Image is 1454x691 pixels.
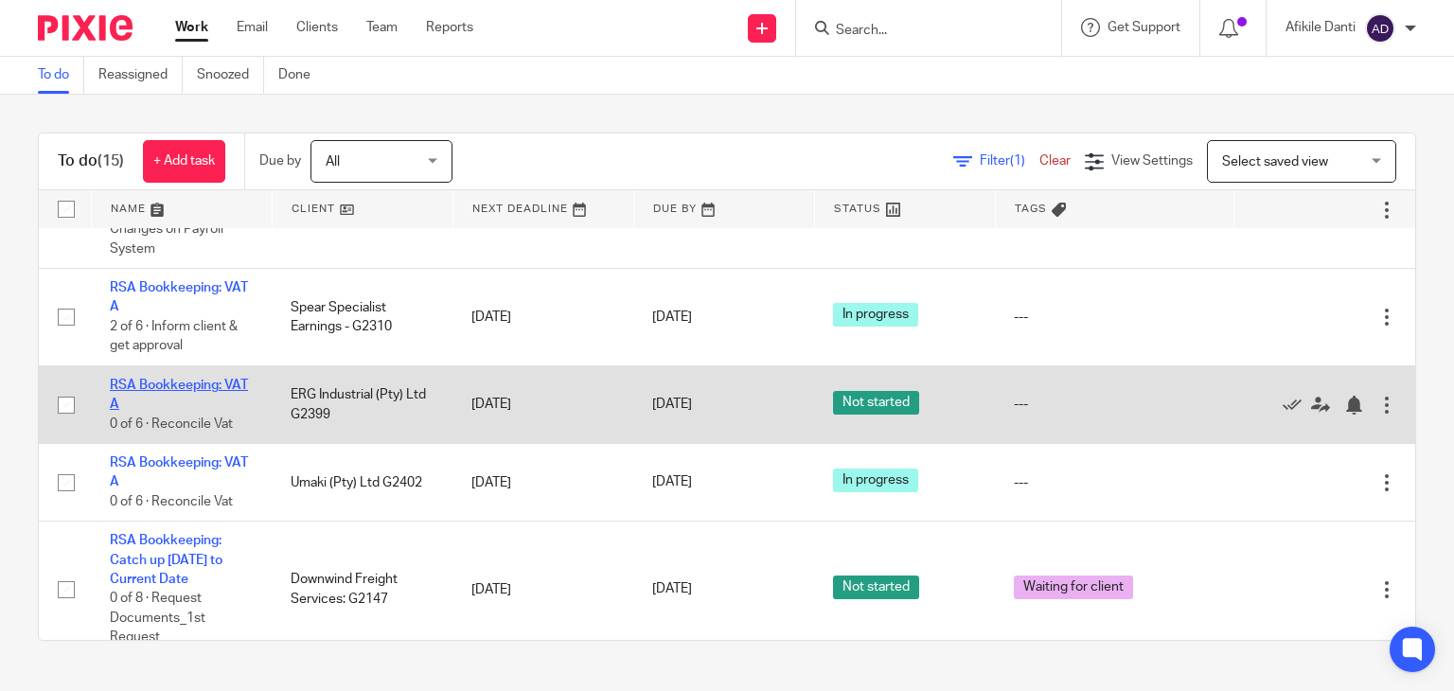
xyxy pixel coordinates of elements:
img: Pixie [38,15,133,41]
td: Umaki (Pty) Ltd G2402 [272,444,452,522]
input: Search [834,23,1004,40]
div: --- [1014,395,1215,414]
span: 0 of 8 · Request Documents_1st Request [110,593,205,645]
p: Due by [259,151,301,170]
span: View Settings [1111,154,1193,168]
span: In progress [833,303,918,327]
a: RSA Bookkeeping: Catch up [DATE] to Current Date [110,534,222,586]
td: [DATE] [452,269,633,366]
a: RSA Bookkeeping: VAT A [110,456,248,488]
span: Filter [980,154,1039,168]
a: Clients [296,18,338,37]
a: RSA Bookkeeping: VAT A [110,281,248,313]
img: svg%3E [1365,13,1395,44]
td: Downwind Freight Services: G2147 [272,522,452,658]
span: Select saved view [1222,155,1328,168]
a: Clear [1039,154,1071,168]
a: + Add task [143,140,225,183]
a: Email [237,18,268,37]
span: 0 of 6 · Reconcile Vat [110,495,233,508]
span: 2 of 6 · Inform client & get approval [110,320,238,353]
a: Snoozed [197,57,264,94]
span: Waiting for client [1014,576,1133,599]
a: Reassigned [98,57,183,94]
a: To do [38,57,84,94]
span: [DATE] [652,476,692,489]
span: Not started [833,391,919,415]
span: 0 of 6 · Reconcile Vat [110,417,233,431]
span: In progress [833,469,918,492]
span: [DATE] [652,398,692,411]
div: --- [1014,473,1215,492]
span: (1) [1010,154,1025,168]
span: Tags [1015,204,1047,214]
a: Done [278,57,325,94]
span: Not started [833,576,919,599]
span: [DATE] [652,310,692,324]
a: Team [366,18,398,37]
td: ERG Industrial (Pty) Ltd G2399 [272,365,452,443]
div: --- [1014,308,1215,327]
a: Work [175,18,208,37]
td: [DATE] [452,522,633,658]
span: 0 of 8 · Process Payroll Changes on Payroll System [110,204,243,256]
span: Get Support [1108,21,1180,34]
a: Reports [426,18,473,37]
td: [DATE] [452,365,633,443]
a: RSA Bookkeeping: VAT A [110,379,248,411]
span: (15) [98,153,124,168]
td: [DATE] [452,444,633,522]
p: Afikile Danti [1286,18,1356,37]
h1: To do [58,151,124,171]
a: Mark as done [1283,395,1311,414]
span: [DATE] [652,583,692,596]
span: All [326,155,340,168]
td: Spear Specialist Earnings - G2310 [272,269,452,366]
